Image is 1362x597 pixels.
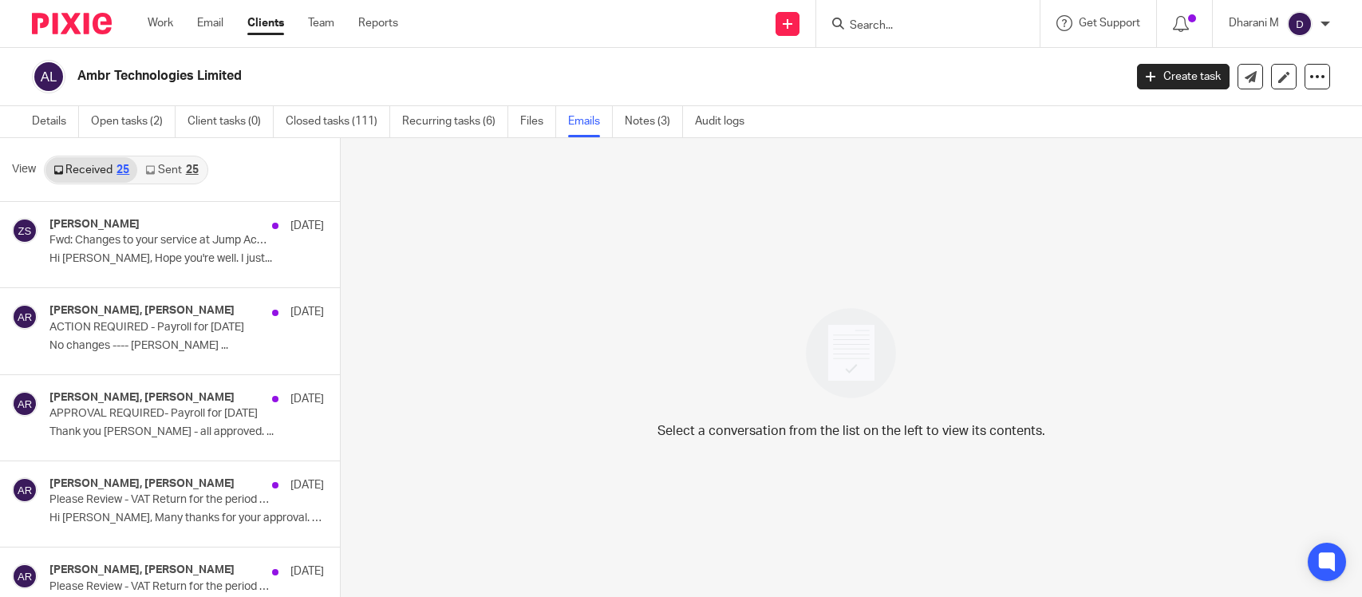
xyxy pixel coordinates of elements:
[77,68,906,85] h2: Ambr Technologies Limited
[49,563,235,577] h4: [PERSON_NAME], [PERSON_NAME]
[137,157,206,183] a: Sent25
[49,512,324,525] p: Hi [PERSON_NAME], Many thanks for your approval. We...
[32,13,112,34] img: Pixie
[49,477,235,491] h4: [PERSON_NAME], [PERSON_NAME]
[116,164,129,176] div: 25
[848,19,992,34] input: Search
[12,563,38,589] img: svg%3E
[197,15,223,31] a: Email
[1079,18,1140,29] span: Get Support
[290,477,324,493] p: [DATE]
[49,425,324,439] p: Thank you [PERSON_NAME] - all approved. ...
[1229,15,1279,31] p: Dharani M
[188,106,274,137] a: Client tasks (0)
[186,164,199,176] div: 25
[1287,11,1313,37] img: svg%3E
[358,15,398,31] a: Reports
[290,218,324,234] p: [DATE]
[148,15,173,31] a: Work
[695,106,756,137] a: Audit logs
[568,106,613,137] a: Emails
[520,106,556,137] a: Files
[795,298,906,409] img: image
[32,106,79,137] a: Details
[49,252,324,266] p: Hi [PERSON_NAME], Hope you're well. I just...
[625,106,683,137] a: Notes (3)
[12,161,36,178] span: View
[45,157,137,183] a: Received25
[49,580,269,594] p: Please Review - VAT Return for the period [DATE] to [DATE]
[308,15,334,31] a: Team
[290,391,324,407] p: [DATE]
[49,339,324,353] p: No changes ---- [PERSON_NAME] ...
[49,234,269,247] p: Fwd: Changes to your service at Jump Accounting
[32,60,65,93] img: svg%3E
[402,106,508,137] a: Recurring tasks (6)
[657,421,1045,441] p: Select a conversation from the list on the left to view its contents.
[286,106,390,137] a: Closed tasks (111)
[1137,64,1230,89] a: Create task
[49,218,140,231] h4: [PERSON_NAME]
[290,304,324,320] p: [DATE]
[49,304,235,318] h4: [PERSON_NAME], [PERSON_NAME]
[49,493,269,507] p: Please Review - VAT Return for the period [DATE] to [DATE]
[247,15,284,31] a: Clients
[49,391,235,405] h4: [PERSON_NAME], [PERSON_NAME]
[12,391,38,417] img: svg%3E
[49,407,269,421] p: APPROVAL REQUIRED- Payroll for [DATE]
[12,304,38,330] img: svg%3E
[91,106,176,137] a: Open tasks (2)
[290,563,324,579] p: [DATE]
[49,321,269,334] p: ACTION REQUIRED - Payroll for [DATE]
[12,477,38,503] img: svg%3E
[12,218,38,243] img: svg%3E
